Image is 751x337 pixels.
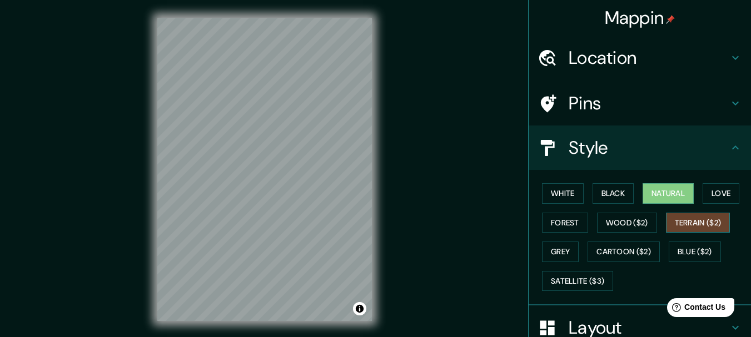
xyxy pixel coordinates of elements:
[569,92,729,114] h4: Pins
[652,294,739,325] iframe: Help widget launcher
[666,213,730,233] button: Terrain ($2)
[569,137,729,159] h4: Style
[593,183,634,204] button: Black
[529,125,751,170] div: Style
[643,183,694,204] button: Natural
[542,183,584,204] button: White
[529,36,751,80] div: Location
[666,15,675,24] img: pin-icon.png
[157,18,372,321] canvas: Map
[703,183,739,204] button: Love
[569,47,729,69] h4: Location
[588,242,660,262] button: Cartoon ($2)
[542,213,588,233] button: Forest
[542,242,579,262] button: Grey
[605,7,675,29] h4: Mappin
[353,302,366,315] button: Toggle attribution
[669,242,721,262] button: Blue ($2)
[542,271,613,291] button: Satellite ($3)
[597,213,657,233] button: Wood ($2)
[529,81,751,125] div: Pins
